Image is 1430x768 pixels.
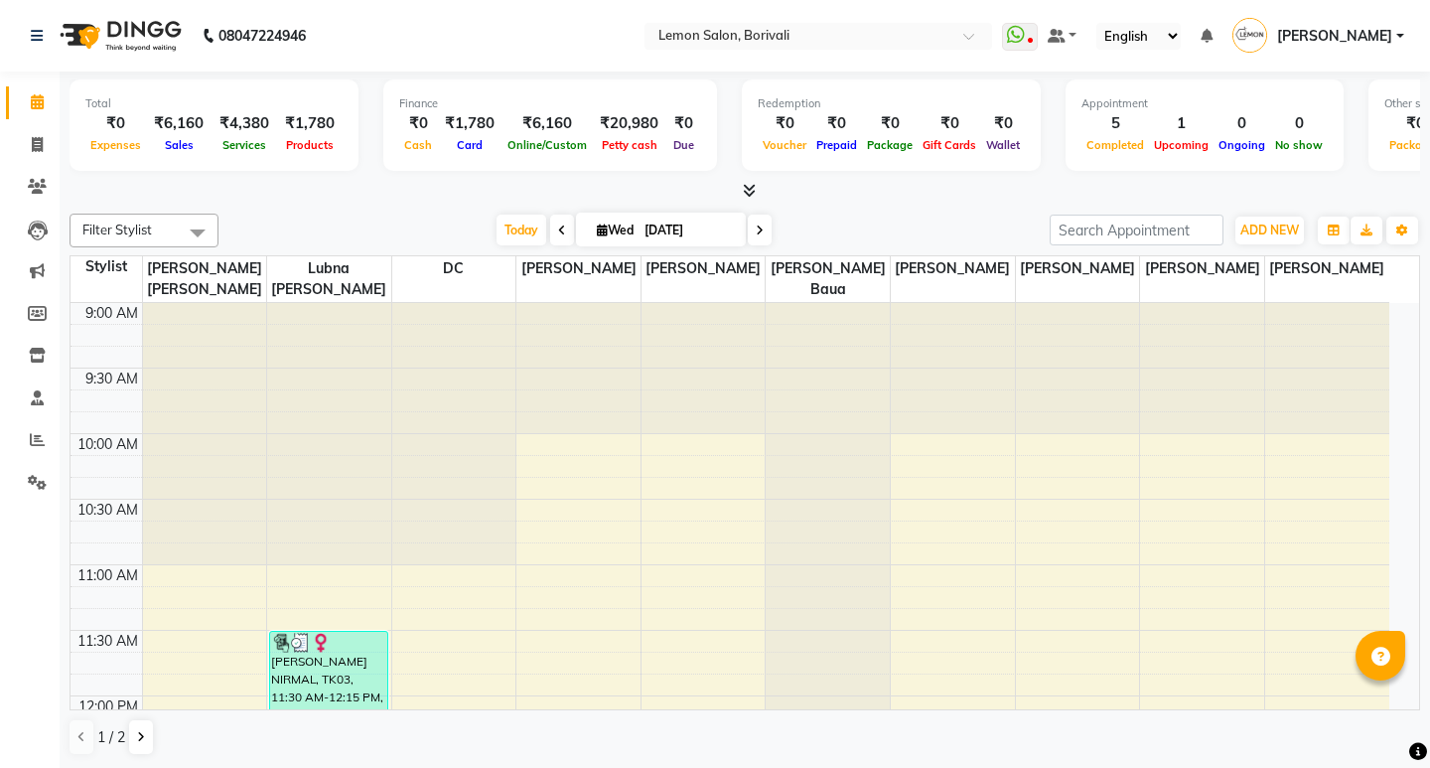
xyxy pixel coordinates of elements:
div: ₹0 [758,112,811,135]
span: Filter Stylist [82,222,152,237]
div: 1 [1149,112,1214,135]
span: [PERSON_NAME] [891,256,1015,281]
span: [PERSON_NAME] [1140,256,1264,281]
span: Ongoing [1214,138,1270,152]
span: Due [668,138,699,152]
input: Search Appointment [1050,215,1223,245]
span: Online/Custom [502,138,592,152]
span: Services [217,138,271,152]
div: 10:30 AM [73,500,142,521]
span: [PERSON_NAME] [1265,256,1389,281]
span: Completed [1081,138,1149,152]
span: Wallet [981,138,1025,152]
div: 9:30 AM [81,369,142,389]
div: ₹0 [811,112,862,135]
div: Stylist [71,256,142,277]
span: Wed [592,223,639,237]
span: [PERSON_NAME] Baua [766,256,890,302]
span: Gift Cards [918,138,981,152]
div: ₹6,160 [146,112,212,135]
div: ₹0 [666,112,701,135]
span: 1 / 2 [97,727,125,748]
input: 2025-09-03 [639,216,738,245]
span: [PERSON_NAME] [1016,256,1140,281]
button: ADD NEW [1235,217,1304,244]
span: Today [497,215,546,245]
span: Lubna [PERSON_NAME] [267,256,391,302]
div: 12:00 PM [74,696,142,717]
div: 0 [1214,112,1270,135]
div: 5 [1081,112,1149,135]
div: ₹0 [862,112,918,135]
div: [PERSON_NAME] NIRMAL, TK03, 11:30 AM-12:15 PM, Loreal Absolut Wash Up to Waist (₹825) [270,632,386,727]
span: [PERSON_NAME] [PERSON_NAME] [143,256,267,302]
span: Upcoming [1149,138,1214,152]
span: Petty cash [597,138,662,152]
span: Voucher [758,138,811,152]
div: Appointment [1081,95,1328,112]
div: ₹0 [981,112,1025,135]
span: Prepaid [811,138,862,152]
span: Expenses [85,138,146,152]
span: Products [281,138,339,152]
div: ₹1,780 [277,112,343,135]
div: 11:30 AM [73,631,142,652]
div: ₹20,980 [592,112,666,135]
div: ₹0 [918,112,981,135]
div: 0 [1270,112,1328,135]
span: Package [862,138,918,152]
span: DC [392,256,516,281]
span: Cash [399,138,437,152]
div: ₹1,780 [437,112,502,135]
span: [PERSON_NAME] [642,256,766,281]
div: ₹0 [85,112,146,135]
span: ADD NEW [1240,223,1299,237]
div: 9:00 AM [81,303,142,324]
div: 11:00 AM [73,565,142,586]
div: 10:00 AM [73,434,142,455]
div: Redemption [758,95,1025,112]
div: Finance [399,95,701,112]
img: Farheen Ansari [1232,18,1267,53]
span: [PERSON_NAME] [516,256,641,281]
div: ₹6,160 [502,112,592,135]
div: Total [85,95,343,112]
div: ₹0 [399,112,437,135]
span: Sales [160,138,199,152]
span: Card [452,138,488,152]
span: No show [1270,138,1328,152]
span: [PERSON_NAME] [1277,26,1392,47]
div: ₹4,380 [212,112,277,135]
img: logo [51,8,187,64]
b: 08047224946 [218,8,306,64]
